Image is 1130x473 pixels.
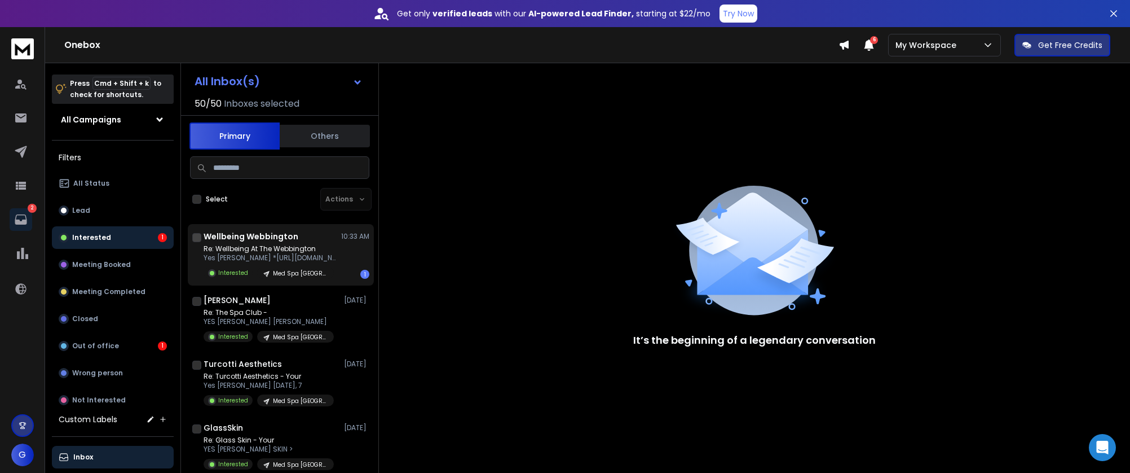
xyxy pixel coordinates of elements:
p: All Status [73,179,109,188]
button: Wrong person [52,362,174,384]
p: Out of office [72,341,119,351]
h1: All Inbox(s) [195,76,260,87]
button: All Inbox(s) [186,70,372,93]
p: Interested [218,460,248,468]
p: Interested [218,332,248,341]
p: YES [PERSON_NAME] [PERSON_NAME] [204,317,334,326]
h1: Onebox [64,38,838,52]
h1: Turcotti Aesthetics [204,358,282,370]
button: Meeting Booked [52,253,174,276]
h1: Wellbeing Webbington [204,231,298,242]
p: Inbox [73,453,93,462]
div: Open Intercom Messenger [1089,434,1116,461]
p: Re: The Spa Club - [204,308,334,317]
p: It’s the beginning of a legendary conversation [633,332,876,348]
p: Interested [218,396,248,405]
p: Re: Glass Skin - Your [204,436,334,445]
h3: Custom Labels [59,414,117,425]
button: All Status [52,172,174,195]
p: Re: Turcotti Aesthetics - Your [204,372,334,381]
div: 1 [360,270,369,279]
button: Interested1 [52,226,174,249]
p: Re: Wellbeing At The Webbington [204,244,339,253]
strong: verified leads [432,8,492,19]
p: Lead [72,206,90,215]
p: Try Now [723,8,754,19]
button: Meeting Completed [52,281,174,303]
p: Yes [PERSON_NAME] *[URL][DOMAIN_NAME] * [204,253,339,262]
button: Not Interested [52,389,174,411]
p: Med Spa [GEOGRAPHIC_DATA] [273,461,327,469]
a: 2 [10,208,32,231]
p: Med Spa [GEOGRAPHIC_DATA] [273,397,327,405]
button: Inbox [52,446,174,468]
button: Try Now [720,5,757,23]
div: 1 [158,233,167,242]
p: Meeting Completed [72,287,145,296]
p: Med Spa [GEOGRAPHIC_DATA] [273,269,327,278]
button: G [11,444,34,466]
button: Get Free Credits [1014,34,1110,56]
button: Others [280,124,370,148]
span: Cmd + Shift + k [92,77,151,90]
p: Closed [72,314,98,323]
p: Get only with our starting at $22/mo [397,8,710,19]
p: Get Free Credits [1038,40,1102,51]
strong: AI-powered Lead Finder, [528,8,634,19]
p: Interested [72,233,111,242]
p: [DATE] [344,296,369,305]
button: Lead [52,199,174,222]
p: [DATE] [344,360,369,369]
h1: [PERSON_NAME] [204,295,271,306]
p: Yes [PERSON_NAME] [DATE], 7 [204,381,334,390]
p: My Workspace [895,40,961,51]
button: Primary [189,122,280,150]
label: Select [206,195,228,204]
span: 50 / 50 [195,97,222,111]
span: 6 [870,36,878,44]
img: logo [11,38,34,59]
h1: GlassSkin [204,422,243,433]
h3: Inboxes selected [224,97,299,111]
button: Closed [52,308,174,330]
p: 10:33 AM [341,232,369,241]
button: All Campaigns [52,108,174,131]
p: Not Interested [72,396,126,405]
button: Out of office1 [52,335,174,357]
p: Press to check for shortcuts. [70,78,161,100]
p: Wrong person [72,369,123,378]
p: Meeting Booked [72,260,131,269]
h1: All Campaigns [61,114,121,125]
p: Interested [218,269,248,277]
div: 1 [158,341,167,351]
p: YES [PERSON_NAME] SKIN > [204,445,334,454]
h3: Filters [52,150,174,165]
p: Med Spa [GEOGRAPHIC_DATA] [273,333,327,341]
p: [DATE] [344,423,369,432]
p: 2 [28,204,37,213]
